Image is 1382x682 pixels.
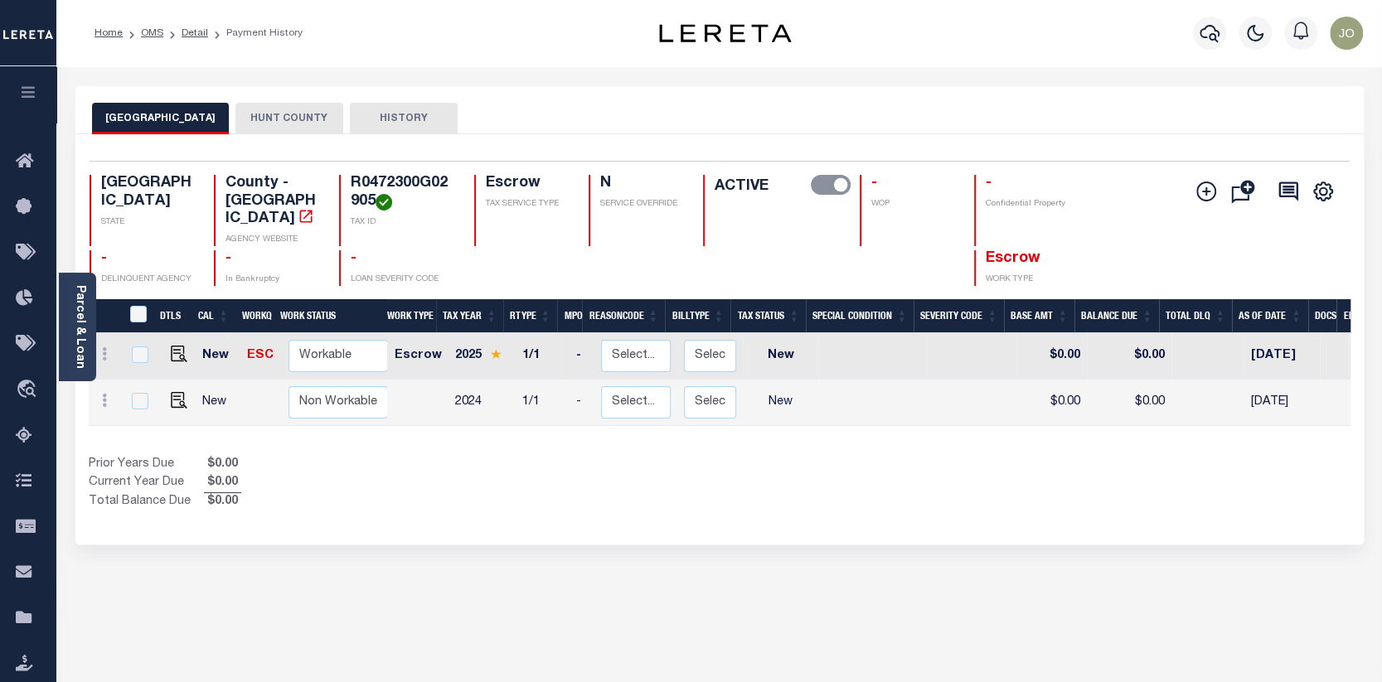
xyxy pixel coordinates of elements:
[743,333,817,380] td: New
[204,474,241,492] span: $0.00
[225,175,319,229] h4: County - [GEOGRAPHIC_DATA]
[1087,380,1171,426] td: $0.00
[806,299,914,333] th: Special Condition: activate to sort column ascending
[204,493,241,511] span: $0.00
[247,350,274,361] a: ESC
[486,175,569,193] h4: Escrow
[388,333,449,380] td: Escrow
[92,103,229,134] button: [GEOGRAPHIC_DATA]
[101,273,195,286] p: DELINQUENT AGENCY
[986,251,1040,266] span: Escrow
[89,474,204,492] td: Current Year Due
[1087,333,1171,380] td: $0.00
[516,380,570,426] td: 1/1
[351,273,454,286] p: LOAN SEVERITY CODE
[503,299,557,333] th: RType: activate to sort column ascending
[516,333,570,380] td: 1/1
[120,299,154,333] th: &nbsp;
[730,299,806,333] th: Tax Status: activate to sort column ascending
[986,176,992,191] span: -
[235,103,343,134] button: HUNT COUNTY
[1232,299,1308,333] th: As of Date: activate to sort column ascending
[182,28,208,38] a: Detail
[1004,299,1074,333] th: Base Amt: activate to sort column ascending
[659,24,792,42] img: logo-dark.svg
[74,285,85,369] a: Parcel & Loan
[986,198,1079,210] p: Confidential Property
[715,175,769,198] label: ACTIVE
[274,299,386,333] th: Work Status
[101,216,195,229] p: STATE
[914,299,1004,333] th: Severity Code: activate to sort column ascending
[1159,299,1232,333] th: Total DLQ: activate to sort column ascending
[351,216,454,229] p: TAX ID
[351,251,356,266] span: -
[89,299,120,333] th: &nbsp;&nbsp;&nbsp;&nbsp;&nbsp;&nbsp;&nbsp;&nbsp;&nbsp;&nbsp;
[1074,299,1159,333] th: Balance Due: activate to sort column ascending
[449,333,516,380] td: 2025
[436,299,503,333] th: Tax Year: activate to sort column ascending
[490,349,502,360] img: Star.svg
[208,26,303,41] li: Payment History
[600,198,683,210] p: SERVICE OVERRIDE
[192,299,235,333] th: CAL: activate to sort column ascending
[1308,299,1336,333] th: Docs
[101,251,107,266] span: -
[1330,17,1363,50] img: svg+xml;base64,PHN2ZyB4bWxucz0iaHR0cDovL3d3dy53My5vcmcvMjAwMC9zdmciIHBvaW50ZXItZXZlbnRzPSJub25lIi...
[1244,380,1320,426] td: [DATE]
[235,299,274,333] th: WorkQ
[557,299,582,333] th: MPO
[89,492,204,510] td: Total Balance Due
[141,28,163,38] a: OMS
[665,299,730,333] th: BillType: activate to sort column ascending
[582,299,665,333] th: ReasonCode: activate to sort column ascending
[743,380,817,426] td: New
[871,176,877,191] span: -
[101,175,195,210] h4: [GEOGRAPHIC_DATA]
[89,456,204,474] td: Prior Years Due
[1244,333,1320,380] td: [DATE]
[225,234,319,246] p: AGENCY WEBSITE
[449,380,516,426] td: 2024
[1016,380,1087,426] td: $0.00
[225,273,319,286] p: In Bankruptcy
[196,333,241,380] td: New
[351,175,454,210] h4: R0472300G02905
[871,198,954,210] p: WOP
[1016,333,1087,380] td: $0.00
[986,273,1079,286] p: WORK TYPE
[95,28,123,38] a: Home
[16,380,42,401] i: travel_explore
[570,380,594,426] td: -
[486,198,569,210] p: TAX SERVICE TYPE
[570,333,594,380] td: -
[350,103,458,134] button: HISTORY
[196,380,241,426] td: New
[153,299,192,333] th: DTLS
[600,175,683,193] h4: N
[225,251,231,266] span: -
[204,456,241,474] span: $0.00
[381,299,437,333] th: Work Type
